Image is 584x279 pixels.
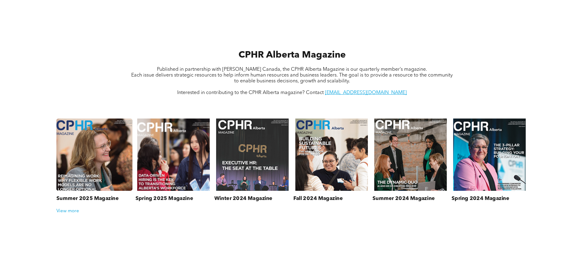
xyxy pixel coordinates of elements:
span: Interested in contributing to the CPHR Alberta magazine? Contact [177,90,324,95]
h3: Spring 2025 Magazine [136,195,193,202]
span: CPHR Alberta Magazine [239,51,346,60]
span: Published in partnership with [PERSON_NAME] Canada, the CPHR Alberta Magazine is our quarterly me... [157,67,427,72]
h3: Spring 2024 Magazine [452,195,509,202]
div: View more [53,209,530,214]
h3: Summer 2025 Magazine [56,195,119,202]
h3: Summer 2024 Magazine [372,195,435,202]
a: [EMAIL_ADDRESS][DOMAIN_NAME] [325,90,407,95]
h3: Fall 2024 Magazine [293,195,343,202]
span: Each issue delivers strategic resources to help inform human resources and business leaders. The ... [131,73,453,84]
h3: Winter 2024 Magazine [214,195,272,202]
